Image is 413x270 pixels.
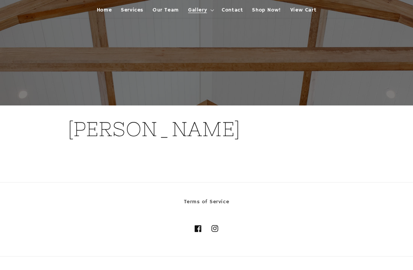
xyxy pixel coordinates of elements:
[153,7,179,14] span: Our Team
[184,198,229,209] a: Terms of Service
[121,7,143,14] span: Services
[222,7,243,14] span: Contact
[247,2,285,18] a: Shop Now!
[116,2,148,18] a: Services
[184,2,217,18] summary: Gallery
[188,7,207,14] span: Gallery
[148,2,184,18] a: Our Team
[68,117,345,143] h1: [PERSON_NAME]
[97,7,112,14] span: Home
[217,2,247,18] a: Contact
[286,2,321,18] a: View Cart
[252,7,281,14] span: Shop Now!
[290,7,316,14] span: View Cart
[92,2,116,18] a: Home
